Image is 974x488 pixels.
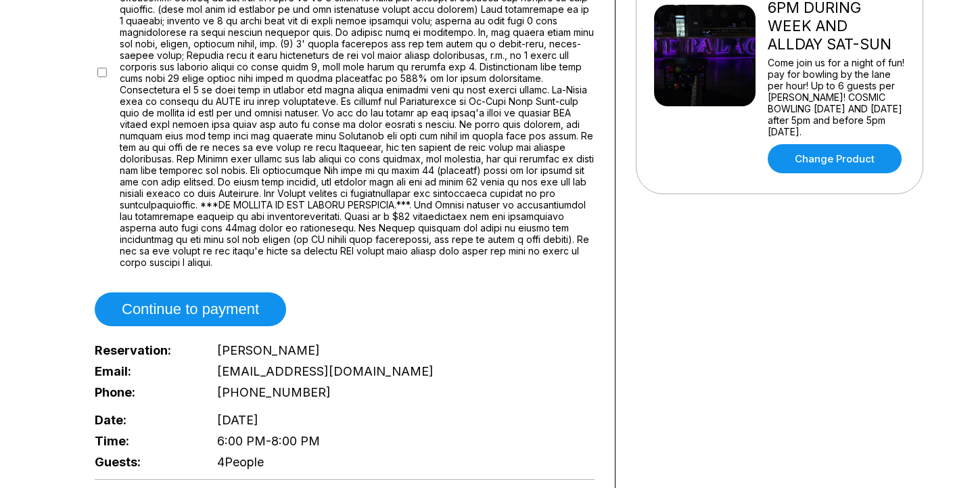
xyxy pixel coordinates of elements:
img: Evenings and Weekends Time Bowling AFTER 6PM DURING WEEK AND ALLDAY SAT-SUN [654,5,756,106]
div: Come join us for a night of fun! pay for bowling by the lane per hour! Up to 6 guests per [PERSON... [768,57,905,137]
span: [EMAIL_ADDRESS][DOMAIN_NAME] [217,364,434,378]
span: Email: [95,364,195,378]
span: [PERSON_NAME] [217,343,320,357]
span: Guests: [95,455,195,469]
span: Phone: [95,385,195,399]
span: Reservation: [95,343,195,357]
span: 4 People [217,455,264,469]
button: Continue to payment [95,292,286,326]
span: Time: [95,434,195,448]
span: [PHONE_NUMBER] [217,385,331,399]
span: Date: [95,413,195,427]
span: [DATE] [217,413,258,427]
a: Change Product [768,144,902,173]
span: 6:00 PM - 8:00 PM [217,434,320,448]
